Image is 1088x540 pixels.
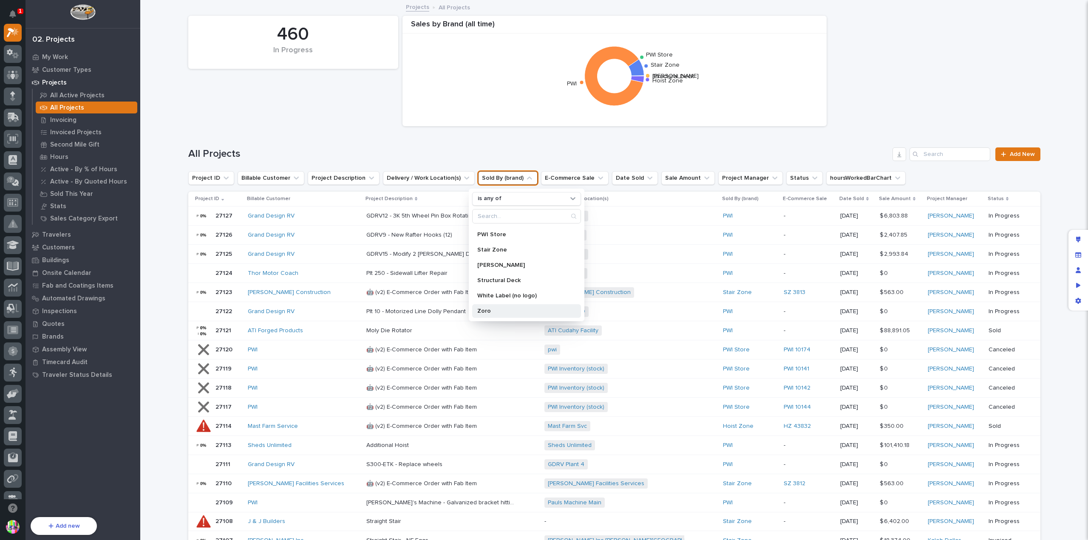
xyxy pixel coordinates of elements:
a: PWI Store [723,385,750,392]
p: $ 0 [880,345,890,353]
button: Open support chat [4,499,22,517]
a: 📖Help Docs [5,200,50,215]
p: In Progress [989,270,1027,277]
p: $ 0 [880,402,890,411]
a: PWI 10144 [784,404,811,411]
a: Projects [25,76,140,89]
button: hoursWorkedBarChart [826,171,906,185]
a: Stats [33,200,140,212]
p: GDRV12 - 3K 5th Wheel Pin Box Rotation Unit [366,211,489,220]
a: All Active Projects [33,89,140,101]
a: Stair Zone [723,480,752,487]
tr: 2711027110 [PERSON_NAME] Facilities Services 🤖 (v2) E-Commerce Order with Fab Item🤖 (v2) E-Commer... [188,474,1040,493]
p: $ 6,402.00 [880,516,911,525]
p: - [784,308,833,315]
a: PWI [248,385,258,392]
a: My Work [25,51,140,63]
tr: 2711427114 Mast Farm Service 🤖 (v2) E-Commerce Order with Fab Item🤖 (v2) E-Commerce Order with Fa... [188,417,1040,436]
p: In Progress [989,232,1027,239]
p: In Progress [989,251,1027,258]
p: PWI Store [477,232,567,237]
a: Sheds Unlimited [548,442,592,449]
p: Sold [989,327,1027,334]
img: Brittany [8,137,22,150]
p: Plt 10 - Motorized Line Dolly Pendant [366,306,467,315]
p: [DATE] [840,289,873,296]
a: [PERSON_NAME] Facilities Services [248,480,344,487]
p: In Progress [989,442,1027,449]
p: $ 2,993.84 [880,249,910,258]
a: PWI Store [723,365,750,373]
p: $ 563.00 [880,478,905,487]
button: users-avatar [4,518,22,536]
button: Delivery / Work Location(s) [383,171,475,185]
p: GDRV9 - New Rafter Hooks (12) [366,230,454,239]
a: Inspections [25,305,140,317]
a: [PERSON_NAME] [928,499,974,506]
p: 🤖 (v2) E-Commerce Order with Fab Item [366,383,479,392]
p: 27125 [215,249,234,258]
p: $ 6,803.88 [880,211,909,220]
p: [DATE] [840,461,873,468]
span: Add New [1010,151,1035,157]
p: Second Mile Gift [50,141,99,149]
p: - [784,232,833,239]
a: SZ 3812 [784,480,805,487]
p: Hours [50,153,68,161]
p: [DATE] [840,404,873,411]
tr: 2712127121 ATI Forged Products Moly Die RotatorMoly Die Rotator ATI Cudahy Facility PWI -[DATE]$ ... [188,321,1040,340]
p: - [784,251,833,258]
a: PWI [723,232,733,239]
p: $ 350.00 [880,421,905,430]
a: Grand Design RV [248,232,295,239]
button: Sale Amount [661,171,715,185]
a: Traveler Status Details [25,368,140,381]
p: 🤖 (v2) E-Commerce Order with Fab Item [366,478,479,487]
text: PWI [567,81,577,87]
p: 27108 [215,516,235,525]
a: ATI Forged Products [248,327,303,334]
p: Automated Drawings [42,295,105,303]
p: In Progress [989,461,1027,468]
p: Sales Category Export [50,215,118,223]
p: S300-ETK - Replace wheels [366,459,444,468]
a: PWI Inventory (stock) [548,365,604,373]
button: Add new [31,517,97,535]
a: Grand Design RV [248,212,295,220]
p: Straight Stair [366,516,403,525]
a: [PERSON_NAME] [928,289,974,296]
a: All Projects [33,102,140,113]
img: Brittany Wendell [8,160,22,173]
p: Customers [42,244,75,252]
p: [DATE] [840,499,873,506]
a: PWI [248,404,258,411]
p: [DATE] [840,327,873,334]
a: PWI 10142 [784,385,810,392]
button: Status [786,171,823,185]
p: 27121 [215,325,233,334]
a: SZ 3813 [784,289,805,296]
a: Onsite Calendar [25,266,140,279]
a: HZ 43832 [784,423,811,430]
a: PWI [723,499,733,506]
a: [PERSON_NAME] [928,270,974,277]
a: ATI Cudahy Facility [548,327,598,334]
p: [DATE] [840,480,873,487]
p: 27127 [215,211,234,220]
button: Start new chat [144,97,155,107]
p: 27120 [215,345,234,353]
a: pwi [548,346,557,353]
text: PWI Store [646,52,673,58]
a: PWI [723,212,733,220]
button: E-Commerce Sale [541,171,609,185]
p: 27113 [215,440,233,449]
p: - [784,212,833,220]
p: [PERSON_NAME] [477,262,567,268]
a: PWI [248,365,258,373]
text: [PERSON_NAME] [652,73,699,79]
a: Invoiced Projects [33,126,140,138]
p: 🤖 (v2) E-Commerce Order with Fab Item [366,402,479,411]
p: [DATE] [840,212,873,220]
tr: 2711827118 PWI 🤖 (v2) E-Commerce Order with Fab Item🤖 (v2) E-Commerce Order with Fab Item PWI Inv... [188,379,1040,398]
a: [PERSON_NAME] [928,404,974,411]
